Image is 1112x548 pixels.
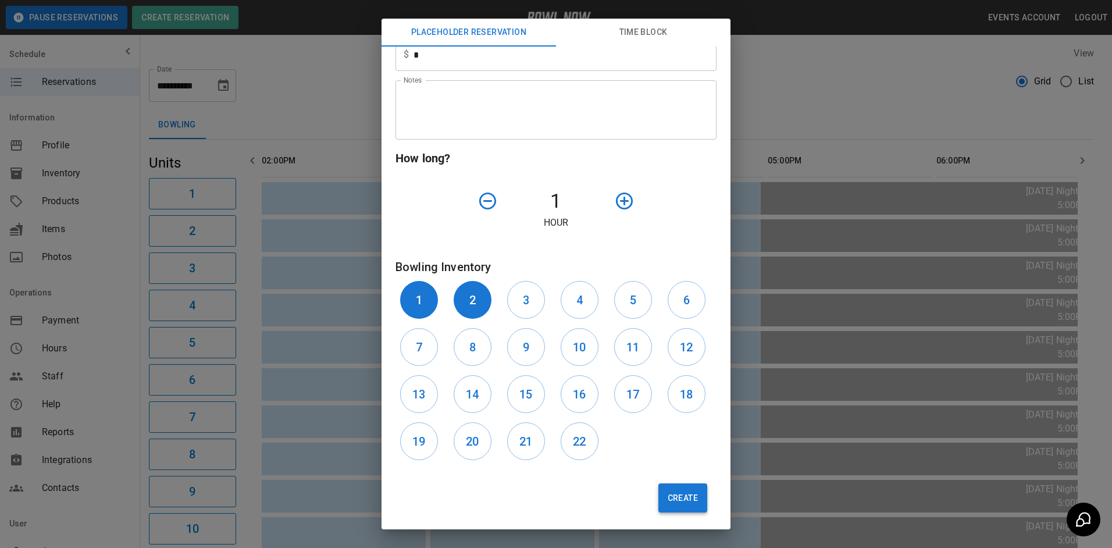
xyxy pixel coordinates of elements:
[680,385,693,404] h6: 18
[400,375,438,413] button: 13
[668,328,705,366] button: 12
[523,291,529,309] h6: 3
[626,385,639,404] h6: 17
[395,258,717,276] h6: Bowling Inventory
[400,281,438,319] button: 1
[668,375,705,413] button: 18
[395,149,717,168] h6: How long?
[400,328,438,366] button: 7
[561,375,598,413] button: 16
[454,422,491,460] button: 20
[523,338,529,357] h6: 9
[502,189,610,213] h4: 1
[400,422,438,460] button: 19
[507,422,545,460] button: 21
[416,291,422,309] h6: 1
[614,375,652,413] button: 17
[466,385,479,404] h6: 14
[469,291,476,309] h6: 2
[626,338,639,357] h6: 11
[614,328,652,366] button: 11
[561,328,598,366] button: 10
[507,281,545,319] button: 3
[630,291,636,309] h6: 5
[466,432,479,451] h6: 20
[573,385,586,404] h6: 16
[658,483,707,513] button: Create
[614,281,652,319] button: 5
[454,328,491,366] button: 8
[668,281,705,319] button: 6
[469,338,476,357] h6: 8
[573,432,586,451] h6: 22
[680,338,693,357] h6: 12
[395,216,717,230] p: Hour
[573,338,586,357] h6: 10
[519,432,532,451] h6: 21
[412,432,425,451] h6: 19
[412,385,425,404] h6: 13
[576,291,583,309] h6: 4
[507,375,545,413] button: 15
[556,19,730,47] button: Time Block
[561,422,598,460] button: 22
[683,291,690,309] h6: 6
[404,48,409,62] p: $
[519,385,532,404] h6: 15
[454,375,491,413] button: 14
[454,281,491,319] button: 2
[416,338,422,357] h6: 7
[382,19,556,47] button: Placeholder Reservation
[561,281,598,319] button: 4
[507,328,545,366] button: 9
